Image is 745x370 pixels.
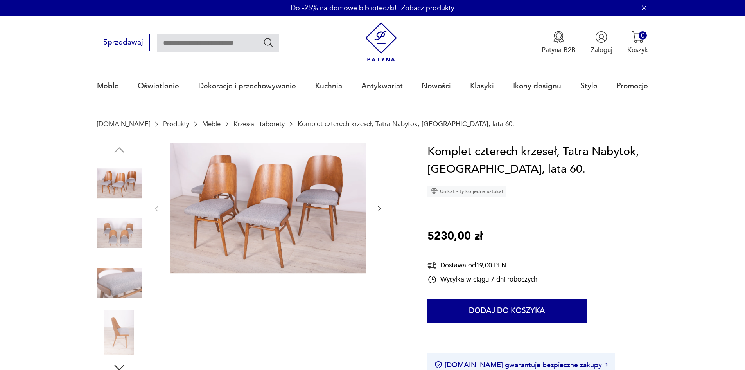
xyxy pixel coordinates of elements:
[595,31,607,43] img: Ikonka użytkownika
[298,120,514,128] p: Komplet czterech krzeseł, Tatra Nabytok, [GEOGRAPHIC_DATA], lata 60.
[97,40,150,46] a: Sprzedawaj
[233,120,285,128] a: Krzesła i taborety
[97,34,150,51] button: Sprzedawaj
[513,68,561,104] a: Ikony designu
[616,68,648,104] a: Promocje
[315,68,342,104] a: Kuchnia
[591,45,612,54] p: Zaloguj
[434,361,442,369] img: Ikona certyfikatu
[291,3,397,13] p: Do -25% na domowe biblioteczki!
[422,68,451,104] a: Nowości
[627,31,648,54] button: 0Koszyk
[361,68,403,104] a: Antykwariat
[97,120,150,128] a: [DOMAIN_NAME]
[427,275,537,284] div: Wysyłka w ciągu 7 dni roboczych
[427,260,437,270] img: Ikona dostawy
[263,37,274,48] button: Szukaj
[434,360,608,370] button: [DOMAIN_NAME] gwarantuje bezpieczne zakupy
[632,31,644,43] img: Ikona koszyka
[542,31,576,54] button: Patyna B2B
[627,45,648,54] p: Koszyk
[427,227,483,245] p: 5230,00 zł
[361,22,401,62] img: Patyna - sklep z meblami i dekoracjami vintage
[591,31,612,54] button: Zaloguj
[170,143,366,274] img: Zdjęcie produktu Komplet czterech krzeseł, Tatra Nabytok, Czechosłowacja, lata 60.
[553,31,565,43] img: Ikona medalu
[605,363,608,367] img: Ikona strzałki w prawo
[470,68,494,104] a: Klasyki
[138,68,179,104] a: Oświetlenie
[580,68,598,104] a: Style
[97,68,119,104] a: Meble
[401,3,454,13] a: Zobacz produkty
[163,120,189,128] a: Produkty
[431,188,438,195] img: Ikona diamentu
[427,186,506,197] div: Unikat - tylko jedna sztuka!
[639,31,647,40] div: 0
[202,120,221,128] a: Meble
[542,31,576,54] a: Ikona medaluPatyna B2B
[427,143,648,179] h1: Komplet czterech krzeseł, Tatra Nabytok, [GEOGRAPHIC_DATA], lata 60.
[97,261,142,305] img: Zdjęcie produktu Komplet czterech krzeseł, Tatra Nabytok, Czechosłowacja, lata 60.
[427,299,587,323] button: Dodaj do koszyka
[542,45,576,54] p: Patyna B2B
[97,310,142,355] img: Zdjęcie produktu Komplet czterech krzeseł, Tatra Nabytok, Czechosłowacja, lata 60.
[427,260,537,270] div: Dostawa od 19,00 PLN
[198,68,296,104] a: Dekoracje i przechowywanie
[97,211,142,255] img: Zdjęcie produktu Komplet czterech krzeseł, Tatra Nabytok, Czechosłowacja, lata 60.
[97,161,142,206] img: Zdjęcie produktu Komplet czterech krzeseł, Tatra Nabytok, Czechosłowacja, lata 60.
